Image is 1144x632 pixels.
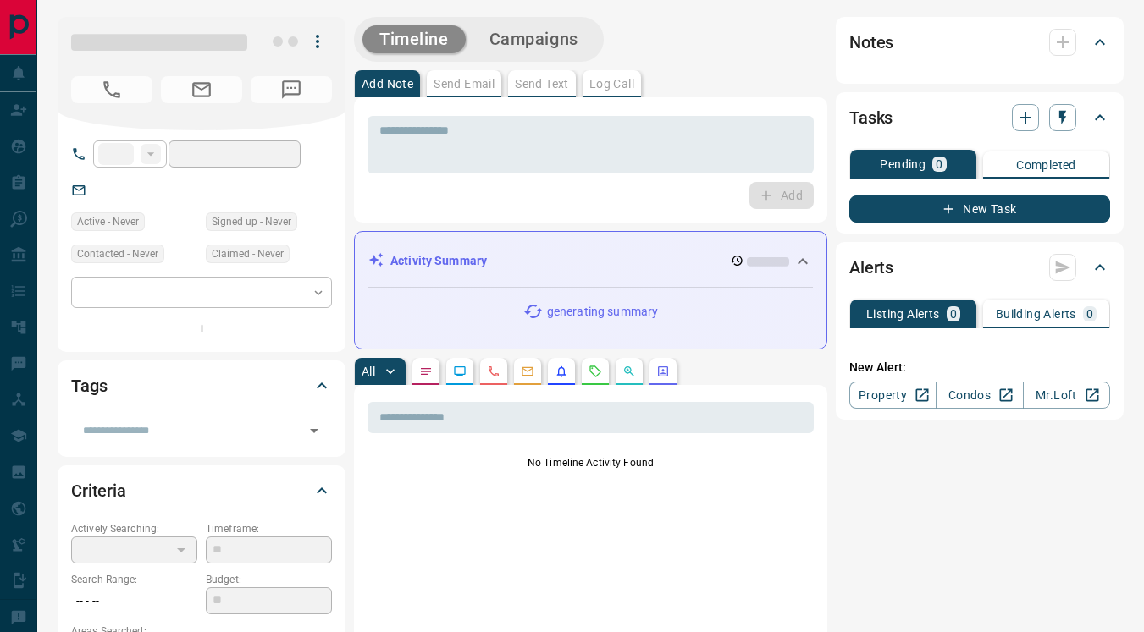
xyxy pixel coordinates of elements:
[419,365,433,378] svg: Notes
[547,303,658,321] p: generating summary
[849,247,1110,288] div: Alerts
[71,470,332,511] div: Criteria
[622,365,636,378] svg: Opportunities
[206,572,332,587] p: Budget:
[996,308,1076,320] p: Building Alerts
[71,572,197,587] p: Search Range:
[589,365,602,378] svg: Requests
[521,365,534,378] svg: Emails
[362,78,413,90] p: Add Note
[71,477,126,504] h2: Criteria
[212,245,284,262] span: Claimed - Never
[487,365,500,378] svg: Calls
[212,213,291,230] span: Signed up - Never
[71,365,332,406] div: Tags
[849,195,1110,223] button: New Task
[849,29,893,56] h2: Notes
[71,372,107,399] h2: Tags
[849,254,893,281] h2: Alerts
[1016,159,1076,171] p: Completed
[849,359,1110,376] p: New Alert:
[1086,308,1093,320] p: 0
[77,213,139,230] span: Active - Never
[936,158,942,170] p: 0
[71,76,152,103] span: No Number
[936,382,1023,409] a: Condos
[302,419,326,442] button: Open
[390,252,487,270] p: Activity Summary
[71,521,197,536] p: Actively Searching:
[251,76,332,103] span: No Number
[161,76,242,103] span: No Email
[849,22,1110,63] div: Notes
[77,245,158,262] span: Contacted - Never
[71,587,197,615] p: -- - --
[368,455,814,470] p: No Timeline Activity Found
[849,382,937,409] a: Property
[368,245,813,277] div: Activity Summary
[473,25,595,53] button: Campaigns
[1023,382,1110,409] a: Mr.Loft
[656,365,670,378] svg: Agent Actions
[880,158,926,170] p: Pending
[362,25,466,53] button: Timeline
[98,183,105,196] a: --
[849,97,1110,138] div: Tasks
[555,365,568,378] svg: Listing Alerts
[866,308,940,320] p: Listing Alerts
[362,365,375,377] p: All
[950,308,957,320] p: 0
[849,104,893,131] h2: Tasks
[453,365,467,378] svg: Lead Browsing Activity
[206,521,332,536] p: Timeframe:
